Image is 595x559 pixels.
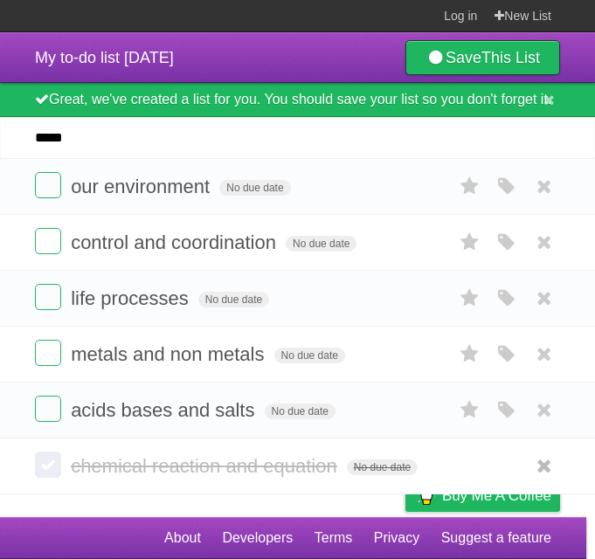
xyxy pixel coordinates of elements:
span: No due date [274,348,345,363]
span: No due date [286,236,356,252]
span: control and coordination [71,231,280,253]
a: Developers [222,521,293,555]
span: No due date [347,459,418,475]
span: Buy me a coffee [442,480,551,511]
label: Star task [453,340,487,369]
span: chemical reaction and equation [71,455,342,477]
label: Done [35,340,61,366]
span: No due date [219,180,290,196]
label: Done [35,228,61,254]
label: Star task [453,396,487,424]
a: Buy me a coffee [405,480,560,512]
a: Suggest a feature [441,521,551,555]
label: Done [35,284,61,310]
span: No due date [198,292,269,307]
span: No due date [265,404,336,419]
label: Done [35,172,61,198]
label: Done [35,396,61,422]
label: Star task [453,284,487,313]
a: SaveThis List [405,40,560,75]
span: life processes [71,287,193,309]
label: Star task [453,172,487,201]
a: Privacy [374,521,419,555]
span: metals and non metals [71,343,268,365]
label: Done [35,452,61,478]
span: our environment [71,176,214,197]
span: acids bases and salts [71,399,259,421]
a: About [164,521,201,555]
a: Terms [315,521,353,555]
img: Buy me a coffee [414,480,438,510]
b: This List [481,49,540,66]
span: My to-do list [DATE] [35,49,174,66]
label: Star task [453,228,487,257]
